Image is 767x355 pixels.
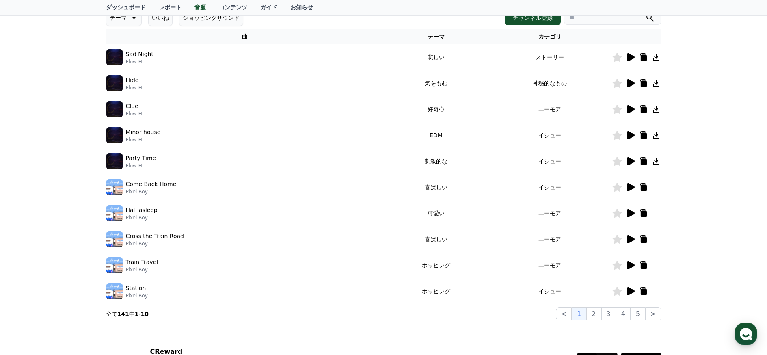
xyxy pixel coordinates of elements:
[126,154,156,162] p: Party Time
[384,252,488,278] td: ポッピング
[384,148,488,174] td: 刺激的な
[126,284,146,292] p: Station
[117,311,129,317] strong: 141
[572,307,586,320] button: 1
[120,270,140,276] span: Settings
[488,148,612,174] td: イシュー
[106,10,142,26] button: テーマ
[126,162,156,169] p: Flow H
[556,307,572,320] button: <
[21,270,35,276] span: Home
[106,127,123,143] img: music
[106,153,123,169] img: music
[126,240,184,247] p: Pixel Boy
[126,188,177,195] p: Pixel Boy
[2,258,54,278] a: Home
[106,310,149,318] p: 全て 中 -
[384,278,488,304] td: ポッピング
[616,307,631,320] button: 4
[106,283,123,299] img: music
[488,278,612,304] td: イシュー
[106,29,385,44] th: 曲
[126,214,158,221] p: Pixel Boy
[135,311,139,317] strong: 1
[601,307,616,320] button: 3
[384,44,488,70] td: 悲しい
[488,96,612,122] td: ユーモア
[384,96,488,122] td: 好奇心
[67,270,91,277] span: Messages
[488,122,612,148] td: イシュー
[126,110,142,117] p: Flow H
[126,102,138,110] p: Clue
[384,122,488,148] td: EDM
[106,49,123,65] img: music
[586,307,601,320] button: 2
[126,258,158,266] p: Train Travel
[126,76,139,84] p: Hide
[505,11,561,25] button: チャンネル登録
[106,101,123,117] img: music
[126,206,158,214] p: Half asleep
[126,232,184,240] p: Cross the Train Road
[126,84,142,91] p: Flow H
[126,180,177,188] p: Come Back Home
[384,70,488,96] td: 気をもむ
[106,231,123,247] img: music
[488,29,612,44] th: カテゴリ
[105,258,156,278] a: Settings
[126,128,161,136] p: Minor house
[126,58,153,65] p: Flow H
[384,226,488,252] td: 喜ばしい
[631,307,645,320] button: 5
[106,257,123,273] img: music
[488,70,612,96] td: 神秘的なもの
[126,50,153,58] p: Sad Night
[126,266,158,273] p: Pixel Boy
[106,75,123,91] img: music
[126,136,161,143] p: Flow H
[110,12,127,24] p: テーマ
[488,200,612,226] td: ユーモア
[384,174,488,200] td: 喜ばしい
[645,307,661,320] button: >
[488,44,612,70] td: ストーリー
[179,10,243,26] button: ショッピングサウンド
[488,252,612,278] td: ユーモア
[488,226,612,252] td: ユーモア
[126,292,148,299] p: Pixel Boy
[106,205,123,221] img: music
[384,29,488,44] th: テーマ
[148,10,173,26] button: いいね
[384,200,488,226] td: 可愛い
[106,179,123,195] img: music
[141,311,149,317] strong: 10
[488,174,612,200] td: イシュー
[54,258,105,278] a: Messages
